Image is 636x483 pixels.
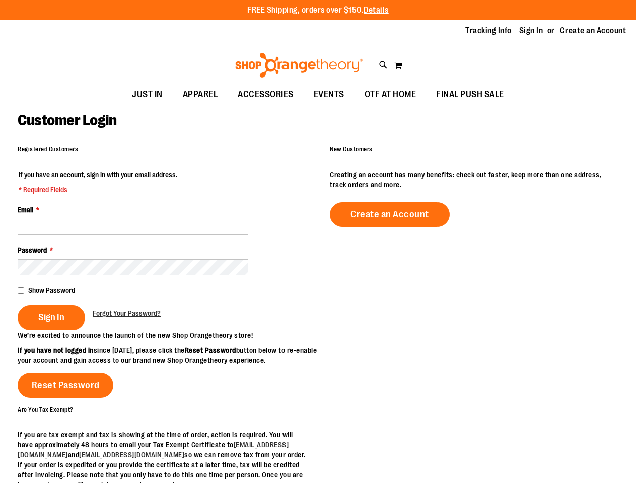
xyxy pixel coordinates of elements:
strong: If you have not logged in [18,346,94,354]
legend: If you have an account, sign in with your email address. [18,170,178,195]
span: Show Password [28,286,75,294]
p: We’re excited to announce the launch of the new Shop Orangetheory store! [18,330,318,340]
p: since [DATE], please click the button below to re-enable your account and gain access to our bran... [18,345,318,365]
a: ACCESSORIES [228,83,304,106]
a: [EMAIL_ADDRESS][DOMAIN_NAME] [79,451,184,459]
span: Email [18,206,33,214]
span: Sign In [38,312,64,323]
span: APPAREL [183,83,218,106]
a: Details [364,6,389,15]
span: ACCESSORIES [238,83,294,106]
a: Tracking Info [465,25,512,36]
a: APPAREL [173,83,228,106]
span: Create an Account [350,209,429,220]
button: Sign In [18,305,85,330]
a: EVENTS [304,83,355,106]
span: EVENTS [314,83,344,106]
a: Reset Password [18,373,113,398]
span: Customer Login [18,112,116,129]
span: FINAL PUSH SALE [436,83,504,106]
a: Sign In [519,25,543,36]
span: JUST IN [132,83,163,106]
img: Shop Orangetheory [234,53,364,78]
a: OTF AT HOME [355,83,427,106]
strong: Are You Tax Exempt? [18,406,74,413]
a: Create an Account [330,202,450,227]
a: FINAL PUSH SALE [426,83,514,106]
p: FREE Shipping, orders over $150. [247,5,389,16]
span: OTF AT HOME [365,83,416,106]
strong: Reset Password [185,346,236,354]
strong: Registered Customers [18,146,78,153]
span: Forgot Your Password? [93,309,161,317]
a: Forgot Your Password? [93,308,161,318]
strong: New Customers [330,146,373,153]
span: Password [18,246,47,254]
span: Reset Password [32,380,100,391]
span: * Required Fields [19,185,177,195]
a: JUST IN [122,83,173,106]
p: Creating an account has many benefits: check out faster, keep more than one address, track orders... [330,170,618,190]
a: Create an Account [560,25,626,36]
